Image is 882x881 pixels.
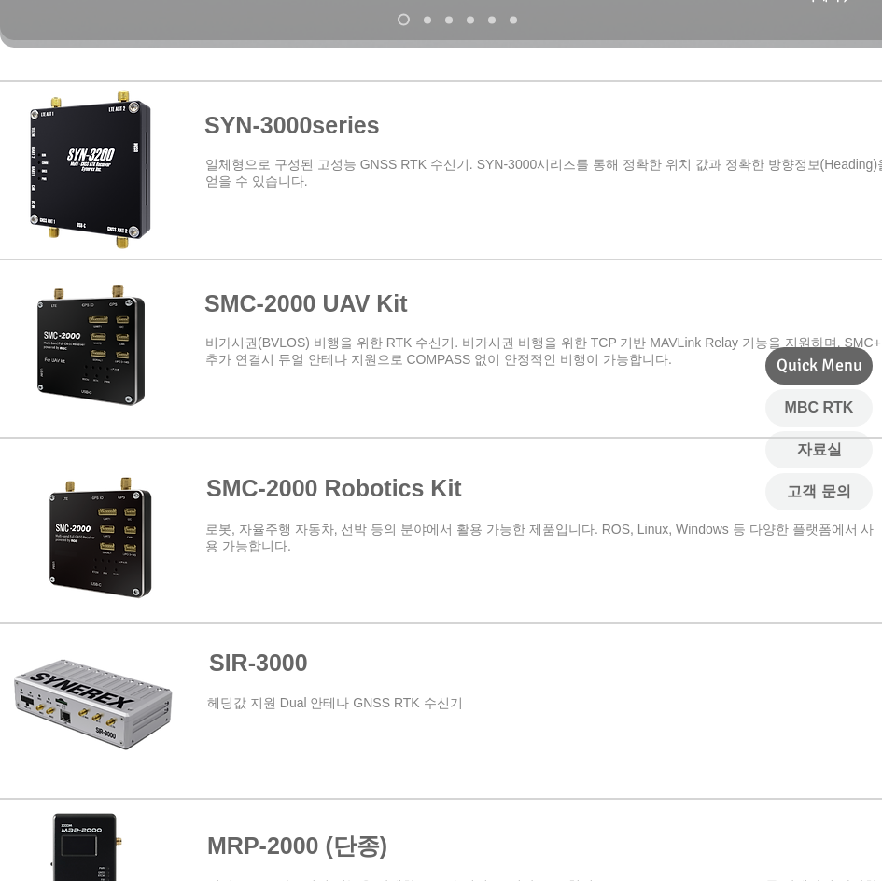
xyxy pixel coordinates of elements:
a: SMC-2000 [424,16,431,23]
a: TDR-3000 [488,16,496,23]
div: Quick Menu [765,347,873,385]
a: MRD-1000v2 [467,16,474,23]
a: MRP-2000v2 [445,16,453,23]
span: ​비가시권(BVLOS) 비행을 위한 RTK 수신기. 비가시권 비행을 위한 TCP 기반 MAVLink Relay 기능을 지원하며, SMC+ 추가 연결시 듀얼 안테나 지원으로 C... [205,335,881,367]
span: MBC RTK [785,398,854,418]
span: 고객 문의 [787,482,850,502]
a: ​헤딩값 지원 Dual 안테나 GNSS RTK 수신기 [207,695,463,710]
a: 자료실 [765,431,873,468]
a: MBC RTK [765,389,873,427]
a: MDU-2000 UAV Kit [510,16,517,23]
span: Quick Menu [777,354,862,377]
iframe: Wix Chat [667,801,882,881]
nav: 슬라이드 [391,14,525,26]
span: 자료실 [797,440,842,460]
a: SIR-3000 [209,650,308,676]
a: 고객 문의 [765,473,873,510]
a: SYN-3000 series [398,14,410,26]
